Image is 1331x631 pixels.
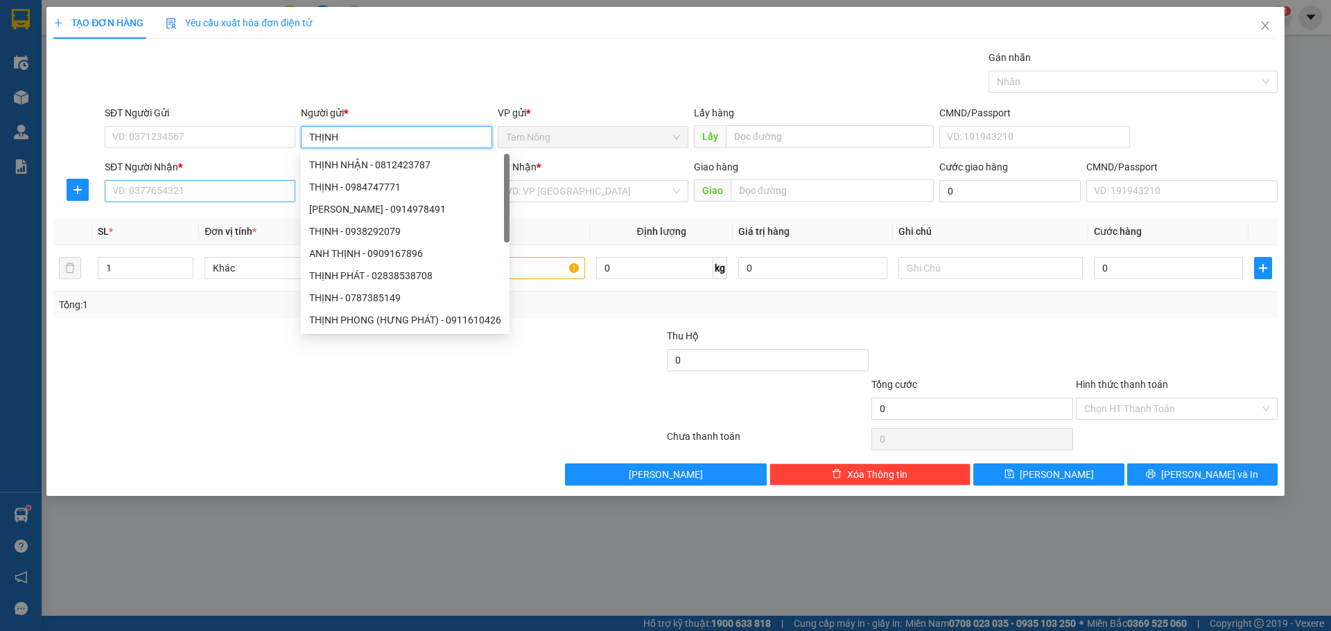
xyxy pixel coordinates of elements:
span: Xóa Thông tin [847,467,907,482]
div: THỊNH - 0787385149 [301,287,510,309]
span: save [1004,469,1014,480]
span: [PERSON_NAME] [629,467,703,482]
strong: VP Nhận : [193,78,286,91]
span: plus [53,18,63,28]
div: THỊNH PHONG (HƯNG PHÁT) - 0911610426 [301,309,510,331]
span: Đơn vị tính [205,226,256,237]
span: Tổng cước [871,379,917,390]
span: Định lượng [637,226,686,237]
img: icon [166,18,177,29]
span: [PERSON_NAME] và In [1161,467,1258,482]
span: VP Nhận [498,161,537,172]
div: ANH THỊNH - 0909167896 [301,242,510,265]
span: delete [832,469,842,480]
button: plus [1254,257,1272,279]
span: Thu Hộ [667,330,699,341]
span: Hotline : 1900 633 622 [8,51,119,64]
div: THỊNH - 0938292079 [309,224,501,239]
span: printer [1146,469,1156,480]
label: Hình thức thanh toán [1076,379,1168,390]
button: [PERSON_NAME] [565,463,767,486]
div: CMND/Passport [1086,159,1277,175]
span: Tam Nông [506,127,680,148]
div: THỊNH NHẬN - 0812423787 [309,157,501,172]
span: Giao hàng [694,161,738,172]
span: Yêu cầu xuất hóa đơn điện tử [166,17,312,28]
span: close [1260,20,1271,31]
span: 026 Tản Đà - Lô E, P11, Q5 | [193,94,375,105]
div: SĐT Người Nhận [105,159,295,175]
th: Ghi chú [893,218,1088,245]
button: Close [1246,7,1285,46]
div: THỊNH - 0984747771 [301,176,510,198]
span: Khác [213,258,381,278]
label: Cước giao hàng [939,161,1008,172]
div: THỊNH PHÁT - 02838538708 [301,265,510,287]
button: plus [67,179,89,201]
button: deleteXóa Thông tin [769,463,971,486]
div: Người gửi [301,105,491,121]
div: THỊNH - 0984747771 [309,179,501,195]
div: [PERSON_NAME] - 0914978491 [309,202,501,217]
div: THỊNH NHẬN - 0812423787 [301,154,510,176]
span: plus [67,184,88,195]
strong: CÔNG TY TNHH MTV VẬN TẢI [11,7,116,33]
span: kg [713,257,727,279]
span: Lấy hàng [694,107,734,118]
span: Tam Nông [44,69,104,85]
button: printer[PERSON_NAME] và In [1127,463,1278,486]
input: Ghi Chú [898,257,1083,279]
input: Cước giao hàng [939,180,1081,202]
div: SĐT Người Gửi [105,105,295,121]
strong: HIỆP THÀNH [31,35,96,48]
span: Cước hàng [1094,226,1142,237]
strong: BIÊN NHẬN [129,21,257,49]
span: [PERSON_NAME] [1020,467,1094,482]
div: Tổng: 1 [59,297,514,312]
div: THỊNH - 0938292079 [301,220,510,242]
div: Chưa thanh toán [665,429,870,453]
span: SL [98,226,109,237]
button: delete [59,257,81,279]
div: THỊNH - 0787385149 [309,290,501,305]
div: VP gửi [498,105,688,121]
div: THỊNH PHÁT - 02838538708 [309,268,501,283]
label: Gán nhãn [989,52,1031,63]
span: Giao [694,179,731,202]
button: save[PERSON_NAME] [973,463,1124,486]
strong: VP Gửi : [5,71,104,84]
span: Đường Tràm Chim, [GEOGRAPHIC_DATA], [GEOGRAPHIC_DATA] | [5,87,177,107]
input: Dọc đường [731,179,934,202]
input: Dọc đường [726,125,934,148]
div: ANH THỊNH - 0909167896 [309,246,501,261]
span: Giá trị hàng [738,226,790,237]
span: plus [1255,263,1271,274]
div: CMND/Passport [939,105,1130,121]
span: Lấy [694,125,726,148]
div: THỊNH PHONG (HƯNG PHÁT) - 0911610426 [309,312,501,328]
div: NGUYỄN PHƯỚC THỊNH - 0914978491 [301,198,510,220]
input: 0 [738,257,887,279]
span: TẠO ĐƠN HÀNG [53,17,143,28]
